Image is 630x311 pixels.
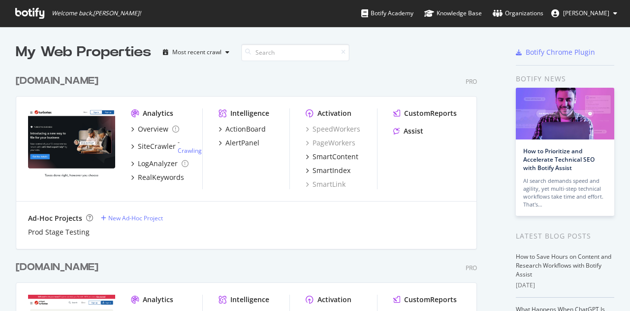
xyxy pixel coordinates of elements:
[138,141,176,151] div: SiteCrawler
[28,108,115,178] img: turbotax.intuit.ca
[172,49,221,55] div: Most recent crawl
[159,44,233,60] button: Most recent crawl
[543,5,625,21] button: [PERSON_NAME]
[526,47,595,57] div: Botify Chrome Plugin
[516,47,595,57] a: Botify Chrome Plugin
[16,260,98,275] div: [DOMAIN_NAME]
[16,74,98,88] div: [DOMAIN_NAME]
[178,138,202,155] div: -
[317,295,351,305] div: Activation
[516,252,611,278] a: How to Save Hours on Content and Research Workflows with Botify Assist
[131,124,179,134] a: Overview
[143,108,173,118] div: Analytics
[219,138,259,148] a: AlertPanel
[393,126,423,136] a: Assist
[16,260,102,275] a: [DOMAIN_NAME]
[361,8,413,18] div: Botify Academy
[178,146,202,155] a: Crawling
[219,124,266,134] a: ActionBoard
[306,138,355,148] a: PageWorkers
[516,281,614,290] div: [DATE]
[317,108,351,118] div: Activation
[424,8,482,18] div: Knowledge Base
[16,74,102,88] a: [DOMAIN_NAME]
[563,9,609,17] span: Bryson Meunier
[138,173,184,182] div: RealKeywords
[393,108,457,118] a: CustomReports
[306,152,358,162] a: SmartContent
[131,159,189,169] a: LogAnalyzer
[516,88,614,139] img: How to Prioritize and Accelerate Technical SEO with Botify Assist
[143,295,173,305] div: Analytics
[16,42,151,62] div: My Web Properties
[516,73,614,84] div: Botify news
[225,138,259,148] div: AlertPanel
[404,295,457,305] div: CustomReports
[28,213,82,223] div: Ad-Hoc Projects
[230,108,269,118] div: Intelligence
[523,177,607,208] div: AI search demands speed and agility, yet multi-step technical workflows take time and effort. Tha...
[306,179,346,189] a: SmartLink
[313,166,350,175] div: SmartIndex
[131,173,184,182] a: RealKeywords
[493,8,543,18] div: Organizations
[306,166,350,175] a: SmartIndex
[466,264,477,272] div: Pro
[230,295,269,305] div: Intelligence
[108,214,163,222] div: New Ad-Hoc Project
[523,147,595,172] a: How to Prioritize and Accelerate Technical SEO with Botify Assist
[306,124,360,134] a: SpeedWorkers
[28,227,90,237] a: Prod Stage Testing
[393,295,457,305] a: CustomReports
[138,159,178,169] div: LogAnalyzer
[52,9,141,17] span: Welcome back, [PERSON_NAME] !
[516,231,614,242] div: Latest Blog Posts
[466,77,477,86] div: Pro
[404,108,457,118] div: CustomReports
[241,44,349,61] input: Search
[101,214,163,222] a: New Ad-Hoc Project
[225,124,266,134] div: ActionBoard
[131,138,202,155] a: SiteCrawler- Crawling
[313,152,358,162] div: SmartContent
[404,126,423,136] div: Assist
[138,124,168,134] div: Overview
